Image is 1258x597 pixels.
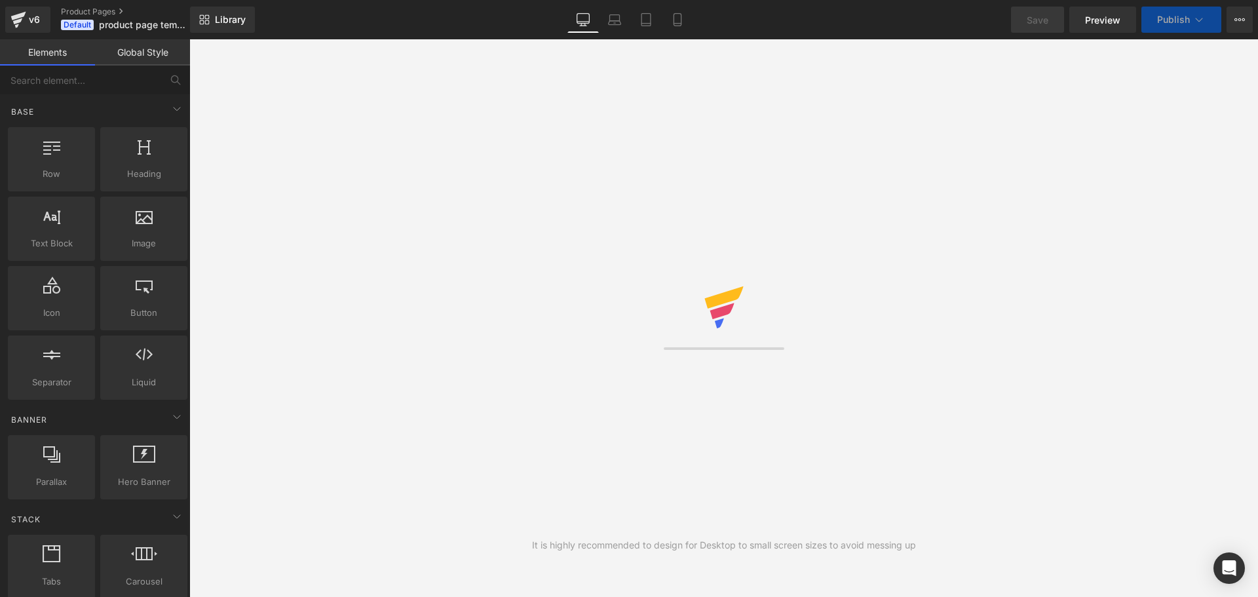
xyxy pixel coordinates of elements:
a: Product Pages [61,7,212,17]
span: Hero Banner [104,475,183,489]
span: Image [104,237,183,250]
a: Preview [1069,7,1136,33]
a: v6 [5,7,50,33]
a: Mobile [662,7,693,33]
span: Tabs [12,575,91,588]
span: Stack [10,513,42,526]
span: Heading [104,167,183,181]
button: More [1227,7,1253,33]
span: Publish [1157,14,1190,25]
span: Save [1027,13,1048,27]
span: Text Block [12,237,91,250]
div: v6 [26,11,43,28]
span: Preview [1085,13,1120,27]
a: Tablet [630,7,662,33]
button: Publish [1141,7,1221,33]
a: Laptop [599,7,630,33]
a: New Library [190,7,255,33]
span: Parallax [12,475,91,489]
span: Button [104,306,183,320]
span: Icon [12,306,91,320]
span: Carousel [104,575,183,588]
a: Global Style [95,39,190,66]
span: Library [215,14,246,26]
div: Open Intercom Messenger [1213,552,1245,584]
span: Base [10,106,35,118]
span: product page templates - newproducts [99,20,187,30]
span: Liquid [104,376,183,389]
a: Desktop [567,7,599,33]
span: Default [61,20,94,30]
span: Row [12,167,91,181]
span: Separator [12,376,91,389]
div: It is highly recommended to design for Desktop to small screen sizes to avoid messing up [532,538,916,552]
span: Banner [10,414,48,426]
